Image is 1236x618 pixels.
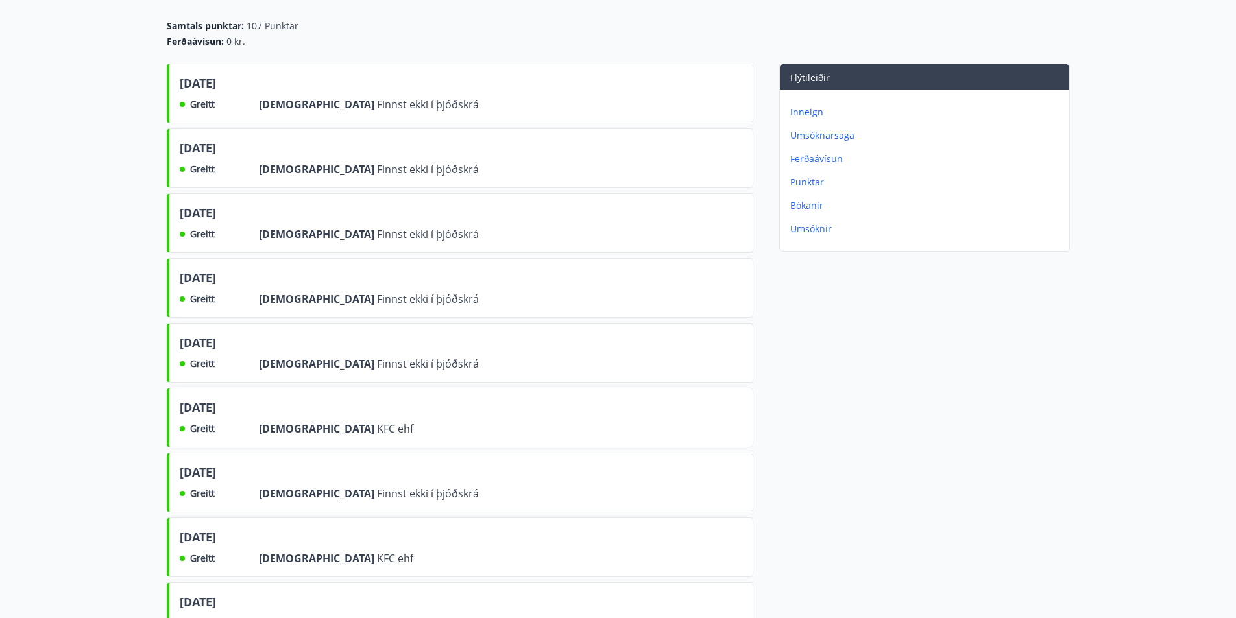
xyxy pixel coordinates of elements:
p: Umsóknir [790,222,1064,235]
span: [DATE] [180,593,216,615]
span: Finnst ekki í þjóðskrá [377,292,479,306]
span: [DATE] [180,464,216,486]
span: [DEMOGRAPHIC_DATA] [259,551,377,565]
span: [DEMOGRAPHIC_DATA] [259,486,377,501]
span: [DEMOGRAPHIC_DATA] [259,162,377,176]
span: [DATE] [180,334,216,356]
span: Finnst ekki í þjóðskrá [377,97,479,112]
span: [DATE] [180,399,216,421]
span: Greitt [190,292,215,305]
span: KFC ehf [377,551,413,565]
span: Flýtileiðir [790,71,830,84]
span: Samtals punktar : [167,19,244,32]
span: [DATE] [180,204,216,226]
span: Finnst ekki í þjóðskrá [377,486,479,501]
span: [DATE] [180,139,216,161]
span: Greitt [190,163,215,176]
span: [DATE] [180,269,216,291]
p: Umsóknarsaga [790,129,1064,142]
span: [DEMOGRAPHIC_DATA] [259,422,377,436]
span: [DEMOGRAPHIC_DATA] [259,227,377,241]
span: Finnst ekki í þjóðskrá [377,162,479,176]
span: 0 kr. [226,35,245,48]
span: Ferðaávísun : [167,35,224,48]
span: [DATE] [180,75,216,97]
p: Bókanir [790,199,1064,212]
span: Greitt [190,552,215,565]
span: 107 Punktar [247,19,298,32]
span: [DEMOGRAPHIC_DATA] [259,97,377,112]
p: Inneign [790,106,1064,119]
span: Greitt [190,357,215,370]
p: Punktar [790,176,1064,189]
span: KFC ehf [377,422,413,436]
span: Finnst ekki í þjóðskrá [377,227,479,241]
span: Greitt [190,487,215,500]
span: Greitt [190,98,215,111]
span: Greitt [190,228,215,241]
span: [DATE] [180,529,216,551]
span: [DEMOGRAPHIC_DATA] [259,292,377,306]
span: [DEMOGRAPHIC_DATA] [259,357,377,371]
p: Ferðaávísun [790,152,1064,165]
span: Finnst ekki í þjóðskrá [377,357,479,371]
span: Greitt [190,422,215,435]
